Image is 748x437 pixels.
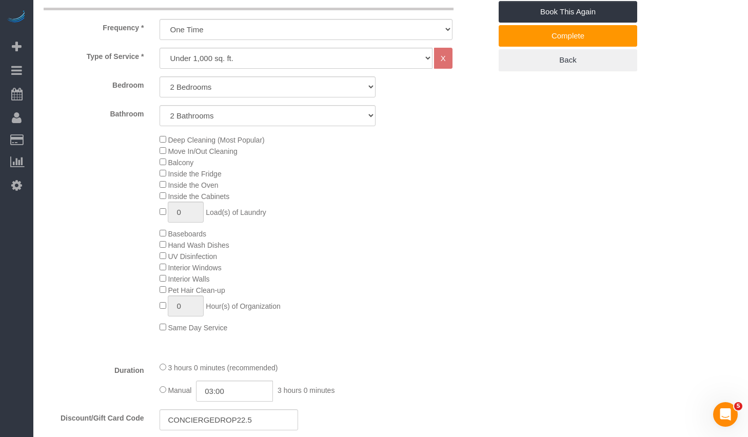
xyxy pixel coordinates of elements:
[499,1,637,23] a: Book This Again
[168,252,217,261] span: UV Disinfection
[278,386,334,394] span: 3 hours 0 minutes
[168,324,227,332] span: Same Day Service
[36,19,152,33] label: Frequency *
[168,136,264,144] span: Deep Cleaning (Most Popular)
[36,48,152,62] label: Type of Service *
[6,10,27,25] img: Automaid Logo
[168,386,191,394] span: Manual
[206,302,281,310] span: Hour(s) of Organization
[36,362,152,375] label: Duration
[499,49,637,71] a: Back
[168,364,278,372] span: 3 hours 0 minutes (recommended)
[206,208,266,216] span: Load(s) of Laundry
[168,147,237,155] span: Move In/Out Cleaning
[168,181,218,189] span: Inside the Oven
[36,105,152,119] label: Bathroom
[168,264,221,272] span: Interior Windows
[168,275,209,283] span: Interior Walls
[168,158,193,167] span: Balcony
[36,409,152,423] label: Discount/Gift Card Code
[36,76,152,90] label: Bedroom
[168,286,225,294] span: Pet Hair Clean-up
[713,402,738,427] iframe: Intercom live chat
[734,402,742,410] span: 5
[168,230,206,238] span: Baseboards
[168,241,229,249] span: Hand Wash Dishes
[168,192,229,201] span: Inside the Cabinets
[168,170,221,178] span: Inside the Fridge
[499,25,637,47] a: Complete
